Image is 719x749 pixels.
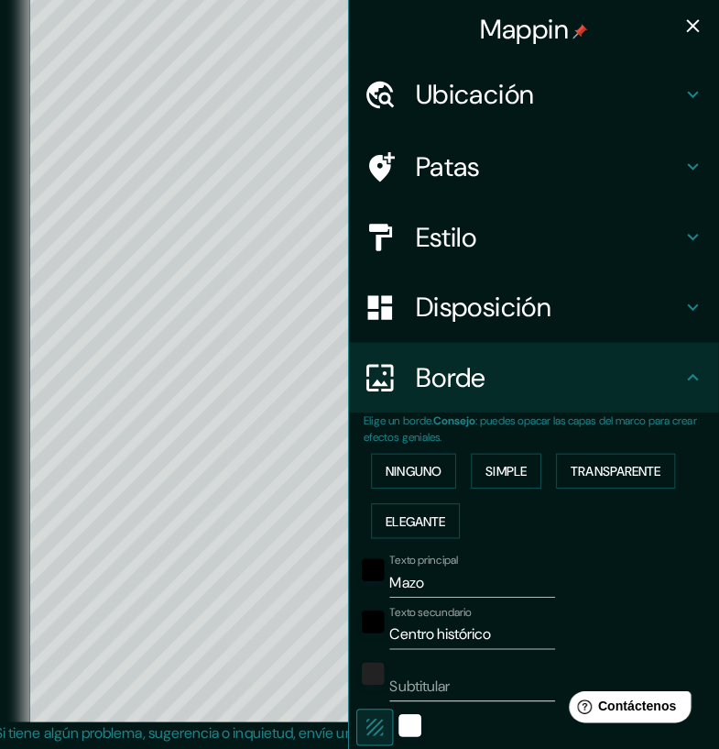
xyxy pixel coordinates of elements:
[393,599,474,613] font: Texto secundario
[436,410,478,424] font: Consejo
[367,410,697,441] font: : puedes opacar las capas del marco para crear efectos geniales.
[558,449,676,484] button: Transparente
[483,12,571,47] font: Mappin
[419,76,537,111] font: Ubicación
[375,499,463,534] button: Elegante
[367,410,436,424] font: Elige un borde.
[365,656,387,678] button: color-222222
[353,130,719,200] div: Patas
[353,339,719,409] div: Borde
[375,449,459,484] button: Ninguno
[572,458,661,475] font: Transparente
[393,547,461,562] font: Texto principal
[353,59,719,128] div: Ubicación
[419,217,479,252] font: Estilo
[556,677,699,729] iframe: Lanzador de widgets de ayuda
[1,716,486,735] font: Si tiene algún problema, sugerencia o inquietud, envíe un correo electrónico a
[389,508,448,524] font: Elegante
[353,270,719,339] div: Disposición
[365,605,387,627] button: negro
[419,148,483,182] font: Patas
[353,200,719,270] div: Estilo
[419,357,489,391] font: Borde
[474,449,543,484] button: Simple
[365,554,387,576] button: negro
[488,458,528,475] font: Simple
[402,708,424,730] button: blanco
[389,458,444,475] font: Ninguno
[419,287,553,322] font: Disposición
[574,24,589,39] img: pin-icon.png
